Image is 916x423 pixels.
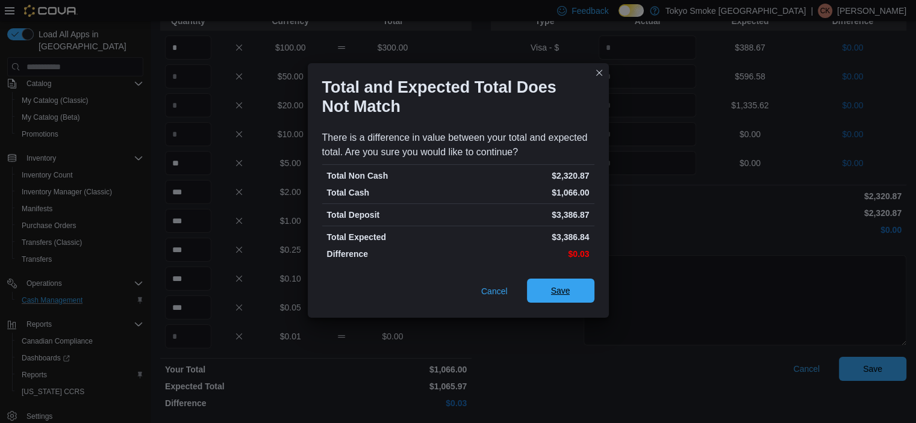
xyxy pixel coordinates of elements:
p: $3,386.87 [461,209,590,221]
p: Difference [327,248,456,260]
button: Closes this modal window [592,66,606,80]
p: Total Non Cash [327,170,456,182]
p: $3,386.84 [461,231,590,243]
p: $2,320.87 [461,170,590,182]
button: Save [527,279,594,303]
p: $1,066.00 [461,187,590,199]
p: Total Deposit [327,209,456,221]
p: $0.03 [461,248,590,260]
p: Total Cash [327,187,456,199]
p: Total Expected [327,231,456,243]
span: Cancel [481,285,508,297]
div: There is a difference in value between your total and expected total. Are you sure you would like... [322,131,594,159]
span: Save [551,285,570,297]
button: Cancel [476,279,513,303]
h1: Total and Expected Total Does Not Match [322,78,585,116]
